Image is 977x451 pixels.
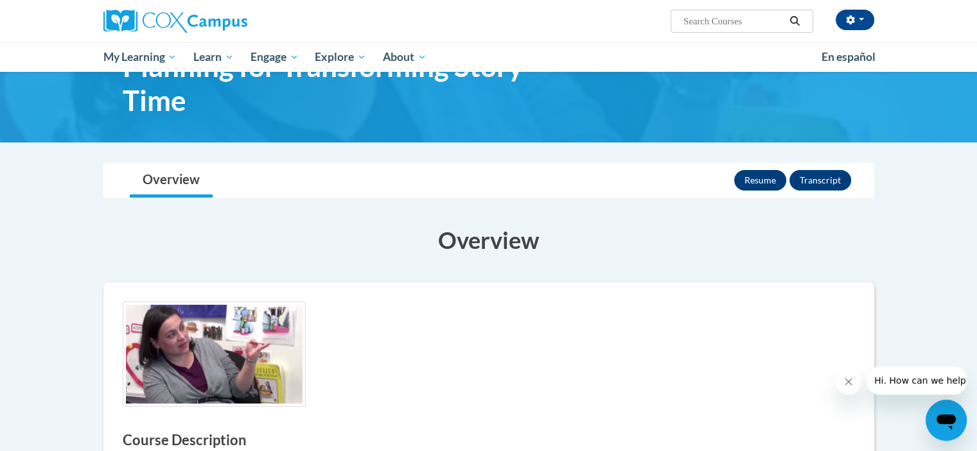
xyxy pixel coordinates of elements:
[103,224,874,256] h3: Overview
[374,42,435,72] a: About
[926,400,967,441] iframe: Button to launch messaging window
[785,13,804,29] button: Search
[103,10,348,33] a: Cox Campus
[103,10,247,33] img: Cox Campus
[185,42,242,72] a: Learn
[123,302,306,407] img: Course logo image
[789,170,851,191] button: Transcript
[130,164,213,198] a: Overview
[836,369,861,395] iframe: Close message
[315,49,366,65] span: Explore
[306,42,374,72] a: Explore
[836,10,874,30] button: Account Settings
[813,44,884,71] a: En español
[193,49,234,65] span: Learn
[822,50,876,64] span: En español
[242,42,307,72] a: Engage
[8,9,104,19] span: Hi. How can we help?
[95,42,186,72] a: My Learning
[734,170,786,191] button: Resume
[383,49,427,65] span: About
[103,49,177,65] span: My Learning
[251,49,299,65] span: Engage
[867,366,967,395] iframe: Message from company
[123,430,855,450] h3: Course Description
[682,13,785,29] input: Search Courses
[84,42,893,72] div: Main menu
